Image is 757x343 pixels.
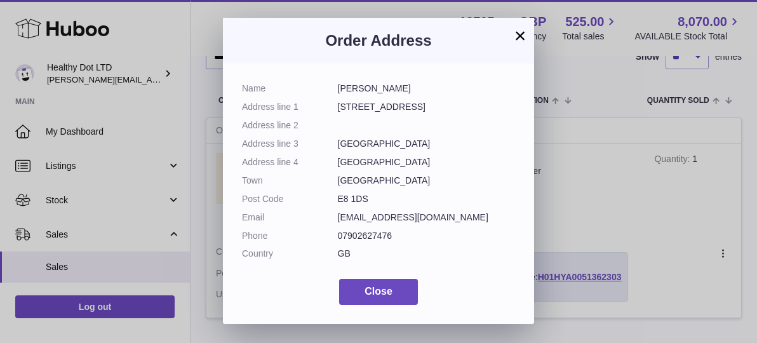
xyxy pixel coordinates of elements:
dd: [GEOGRAPHIC_DATA] [338,138,516,150]
dt: Address line 3 [242,138,338,150]
dt: Country [242,248,338,260]
dt: Post Code [242,193,338,205]
dt: Address line 4 [242,156,338,168]
dt: Name [242,83,338,95]
dd: [STREET_ADDRESS] [338,101,516,113]
button: Close [339,279,418,305]
h3: Order Address [242,30,515,51]
dd: [GEOGRAPHIC_DATA] [338,175,516,187]
dd: 07902627476 [338,230,516,242]
dd: [GEOGRAPHIC_DATA] [338,156,516,168]
dt: Phone [242,230,338,242]
span: Close [365,286,392,297]
dt: Address line 2 [242,119,338,131]
dd: GB [338,248,516,260]
dt: Email [242,212,338,224]
dd: [PERSON_NAME] [338,83,516,95]
dt: Address line 1 [242,101,338,113]
button: × [512,28,528,43]
dd: E8 1DS [338,193,516,205]
dt: Town [242,175,338,187]
dd: [EMAIL_ADDRESS][DOMAIN_NAME] [338,212,516,224]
